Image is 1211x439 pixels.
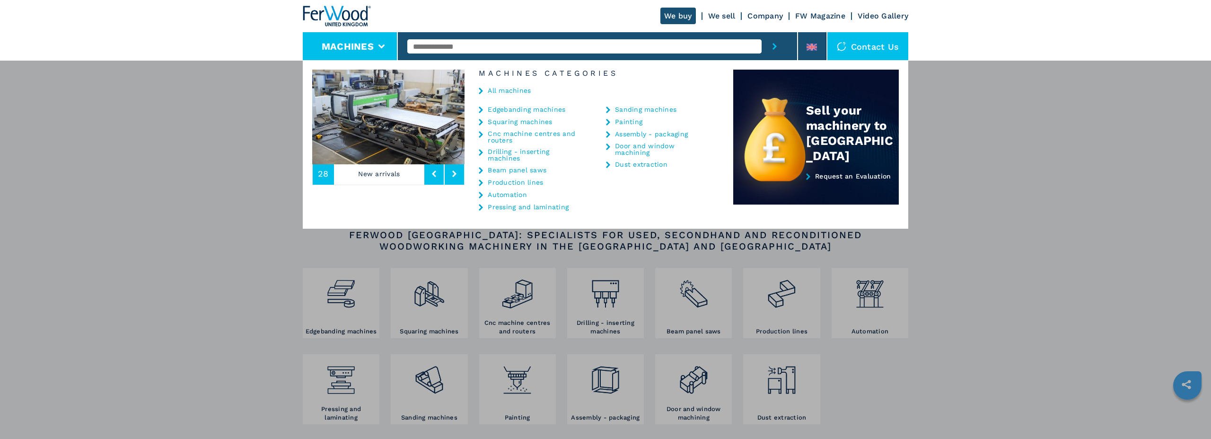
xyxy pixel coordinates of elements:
img: Ferwood [303,6,371,27]
a: All machines [488,87,531,94]
a: Sanding machines [615,106,676,113]
a: Pressing and laminating [488,204,569,210]
div: Contact us [827,32,909,61]
h6: Machines Categories [465,70,733,77]
div: Sell your machinery to [GEOGRAPHIC_DATA] [806,103,899,163]
img: Contact us [837,42,846,51]
a: Drilling - inserting machines [488,148,582,161]
a: Company [747,11,783,20]
a: Beam panel saws [488,167,546,173]
a: Cnc machine centres and routers [488,130,582,143]
a: Dust extraction [615,161,667,168]
a: Painting [615,118,642,125]
a: Video Gallery [858,11,908,20]
p: New arrivals [334,163,425,185]
a: Assembly - packaging [615,131,688,137]
button: Machines [322,41,374,52]
a: Door and window machining [615,143,710,156]
a: Squaring machines [488,118,552,125]
img: image [465,70,617,164]
button: submit-button [762,32,788,61]
a: Automation [488,191,527,198]
img: image [312,70,465,164]
a: We sell [708,11,736,20]
a: Edgebanding machines [488,106,565,113]
a: Production lines [488,179,543,186]
a: Request an Evaluation [733,172,899,205]
span: 28 [318,170,329,178]
a: We buy [660,8,696,24]
a: FW Magazine [795,11,845,20]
